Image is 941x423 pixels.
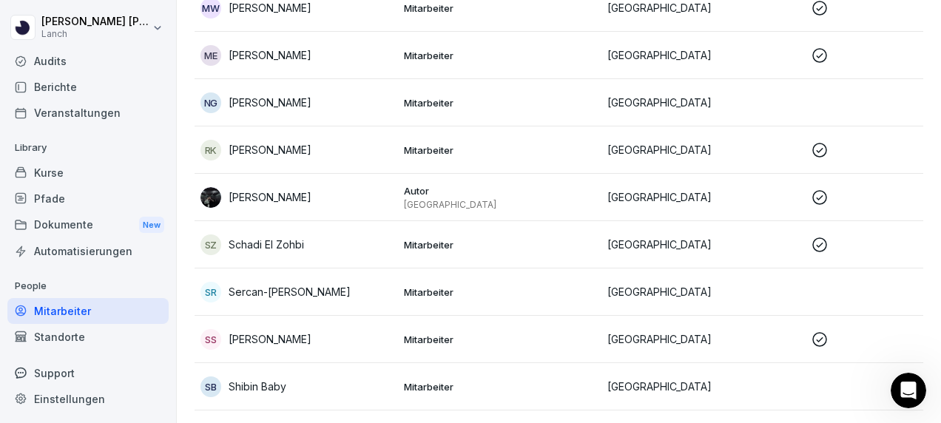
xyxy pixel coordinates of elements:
a: Kurse [7,160,169,186]
img: Profile image for Miriam [186,24,216,53]
img: Profile image for Ziar [215,24,244,53]
a: Veranstaltungen [7,100,169,126]
a: Pfade [7,186,169,211]
p: [PERSON_NAME] [229,189,311,205]
p: [GEOGRAPHIC_DATA] [607,284,799,300]
p: [GEOGRAPHIC_DATA] [607,237,799,252]
div: SB [200,376,221,397]
a: Einstellungen [7,386,169,412]
div: Support [7,360,169,386]
p: Mitarbeiter [404,238,596,251]
p: Mitarbeiter [404,96,596,109]
p: Hi [PERSON_NAME] 👋 [30,105,266,155]
img: Ziar avatar [35,260,53,278]
p: [GEOGRAPHIC_DATA] [404,199,596,211]
p: Wie können wir helfen? [30,155,266,206]
iframe: Intercom live chat [891,373,926,408]
div: SS [200,329,221,350]
div: Aktuelle Nachricht [30,237,266,252]
p: [PERSON_NAME] [229,142,311,158]
div: New [139,217,164,234]
a: Berichte [7,74,169,100]
p: Mitarbeiter [404,1,596,15]
div: Dokumente [7,211,169,239]
p: [PERSON_NAME] [PERSON_NAME] [41,16,149,28]
img: Profile image for Deniz [158,24,188,53]
p: [PERSON_NAME] [229,331,311,347]
div: RK [200,140,221,160]
p: Mitarbeiter [404,333,596,346]
img: Miriam avatar [28,272,46,290]
p: Sercan-[PERSON_NAME] [229,284,351,300]
p: [GEOGRAPHIC_DATA] [607,95,799,110]
img: logo [30,29,129,52]
a: DokumenteNew [7,211,169,239]
p: [GEOGRAPHIC_DATA] [607,47,799,63]
a: Automatisierungen [7,238,169,264]
p: Mitarbeiter [404,49,596,62]
p: Mitarbeiter [404,285,596,299]
p: [GEOGRAPHIC_DATA] [607,142,799,158]
p: Mitarbeiter [404,380,596,393]
p: [PERSON_NAME] [229,47,311,63]
img: amasts6kdnimu6n5eoex1kd6.png [200,187,221,208]
p: Autor [404,184,596,197]
a: Standorte [7,324,169,350]
div: ME [200,45,221,66]
button: Nachrichten [148,287,296,346]
div: Ziar avatarMiriam avatarDeniz avatarAntworten erhältst du hier und per E-Mail: ✉️ [PERSON_NAME][E... [16,246,280,301]
span: Antworten erhältst du hier und per E-Mail: ✉️ [PERSON_NAME][EMAIL_ADDRESS][DOMAIN_NAME] Unsere üb... [62,260,827,271]
p: Schadi El Zohbi [229,237,304,252]
p: [GEOGRAPHIC_DATA] [607,379,799,394]
p: [PERSON_NAME] [229,95,311,110]
p: Mitarbeiter [404,143,596,157]
div: Bounti [62,274,95,289]
div: SZ [200,234,221,255]
span: Home [57,324,90,334]
div: Aktuelle NachrichtZiar avatarMiriam avatarDeniz avatarAntworten erhältst du hier und per E-Mail: ... [15,224,281,302]
p: People [7,274,169,298]
p: [GEOGRAPHIC_DATA] [607,189,799,205]
div: NG [200,92,221,113]
div: SR [200,282,221,302]
p: [GEOGRAPHIC_DATA] [607,331,799,347]
p: Library [7,136,169,160]
p: Shibin Baby [229,379,286,394]
span: Nachrichten [191,324,254,334]
p: Lanch [41,29,149,39]
a: Audits [7,48,169,74]
a: Mitarbeiter [7,298,169,324]
img: Deniz avatar [41,272,58,290]
div: Schließen [254,24,281,50]
div: • Vor 2 Std [98,274,152,289]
